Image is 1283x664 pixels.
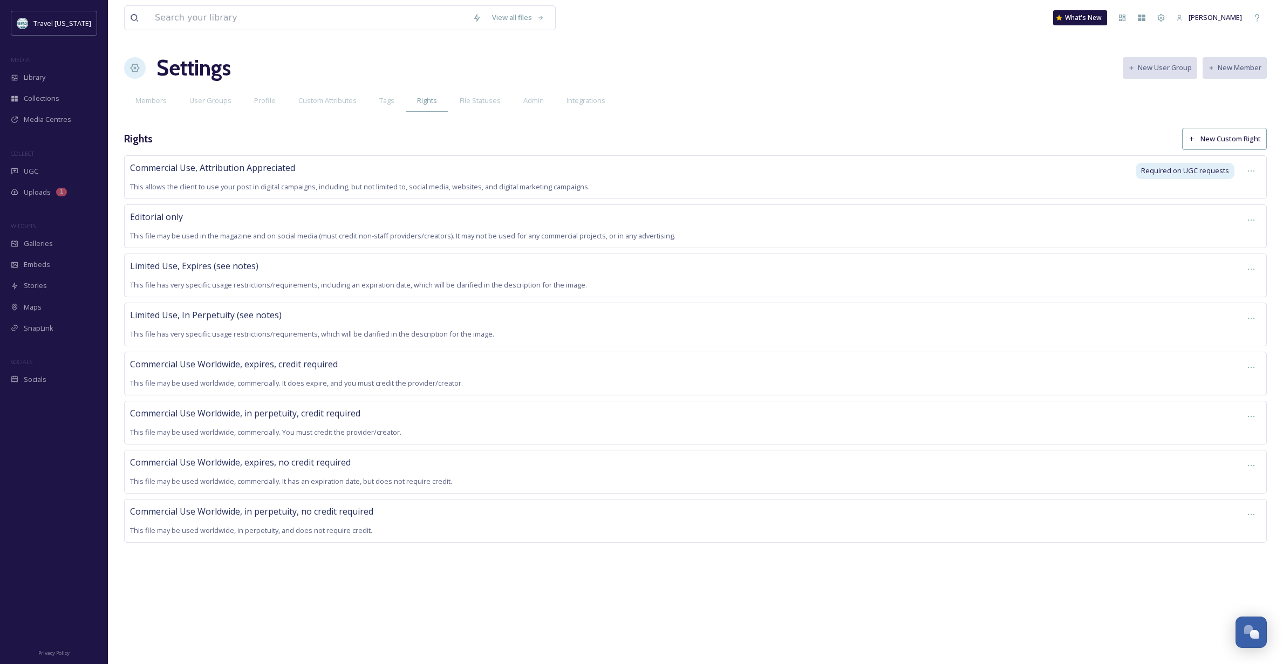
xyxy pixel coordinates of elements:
[24,166,38,176] span: UGC
[24,323,53,333] span: SnapLink
[1189,12,1242,22] span: [PERSON_NAME]
[1171,7,1247,28] a: [PERSON_NAME]
[38,649,70,656] span: Privacy Policy
[24,259,50,270] span: Embeds
[17,18,28,29] img: download.jpeg
[130,505,373,517] span: Commercial Use Worldwide, in perpetuity, no credit required
[417,95,437,106] span: Rights
[11,56,30,64] span: MEDIA
[1182,128,1267,150] button: New Custom Right
[130,456,351,468] span: Commercial Use Worldwide, expires, no credit required
[156,52,231,84] h1: Settings
[254,95,276,106] span: Profile
[11,222,36,230] span: WIDGETS
[135,95,167,106] span: Members
[130,407,360,419] span: Commercial Use Worldwide, in perpetuity, credit required
[24,93,59,104] span: Collections
[130,211,183,223] span: Editorial only
[24,114,71,125] span: Media Centres
[130,525,372,535] span: This file may be used worldwide, in perpetuity, and does not require credit.
[24,280,47,291] span: Stories
[130,309,282,321] span: Limited Use, In Perpetuity (see notes)
[487,7,550,28] a: View all files
[460,95,501,106] span: File Statuses
[33,18,91,28] span: Travel [US_STATE]
[24,374,46,385] span: Socials
[38,646,70,659] a: Privacy Policy
[130,162,295,174] span: Commercial Use, Attribution Appreciated
[567,95,605,106] span: Integrations
[189,95,231,106] span: User Groups
[130,182,590,191] span: This allows the client to use your post in digital campaigns, including, but not limited to, soci...
[130,280,587,290] span: This file has very specific usage restrictions/requirements, including an expiration date, which ...
[56,188,67,196] div: 1
[149,6,467,30] input: Search your library
[130,476,452,486] span: This file may be used worldwide, commercially. It has an expiration date, but does not require cr...
[24,238,53,249] span: Galleries
[130,231,675,241] span: This file may be used in the magazine and on social media (must credit non-staff providers/creato...
[130,358,338,370] span: Commercial Use Worldwide, expires, credit required
[24,302,42,312] span: Maps
[1053,10,1107,25] a: What's New
[130,329,494,339] span: This file has very specific usage restrictions/requirements, which will be clarified in the descr...
[11,358,32,366] span: SOCIALS
[130,378,463,388] span: This file may be used worldwide, commercially. It does expire, and you must credit the provider/c...
[24,72,45,83] span: Library
[11,149,34,158] span: COLLECT
[130,427,401,437] span: This file may be used worldwide, commercially. You must credit the provider/creator.
[379,95,394,106] span: Tags
[523,95,544,106] span: Admin
[298,95,357,106] span: Custom Attributes
[1123,57,1197,78] button: New User Group
[1236,617,1267,648] button: Open Chat
[24,187,51,197] span: Uploads
[1203,57,1267,78] button: New Member
[1141,166,1229,176] span: Required on UGC requests
[124,131,153,147] h3: Rights
[130,260,258,272] span: Limited Use, Expires (see notes)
